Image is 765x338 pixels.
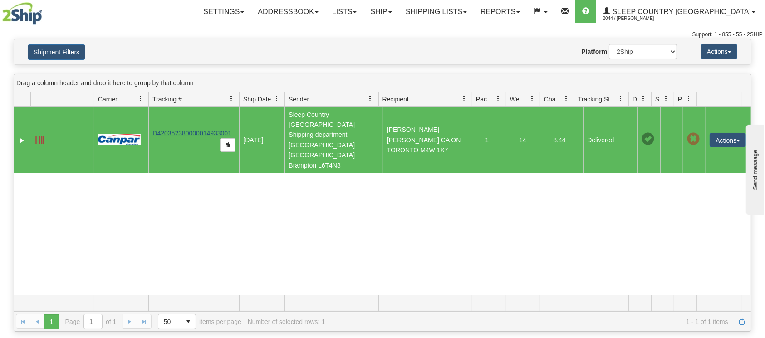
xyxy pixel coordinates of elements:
a: Recipient filter column settings [456,91,472,106]
span: Packages [476,95,495,104]
a: Reports [474,0,527,23]
a: Delivery Status filter column settings [636,91,651,106]
td: 8.44 [549,107,583,173]
span: 2044 / [PERSON_NAME] [603,14,671,23]
div: grid grouping header [14,74,751,92]
a: Shipment Issues filter column settings [658,91,674,106]
button: Copy to clipboard [220,138,235,152]
td: [DATE] [239,107,284,173]
span: On time [642,133,654,145]
button: Actions [710,133,746,147]
div: Support: 1 - 855 - 55 - 2SHIP [2,31,763,39]
td: 1 [481,107,515,173]
a: Refresh [735,314,749,328]
a: Lists [325,0,363,23]
td: 14 [515,107,549,173]
div: Send message [7,8,84,14]
span: Page sizes drop down [158,314,196,329]
button: Shipment Filters [28,44,85,60]
span: Page of 1 [65,314,117,329]
span: Weight [510,95,529,104]
a: Carrier filter column settings [133,91,148,106]
a: Packages filter column settings [490,91,506,106]
a: Label [35,132,44,147]
img: logo2044.jpg [2,2,42,25]
span: Pickup Not Assigned [687,133,700,145]
div: Number of selected rows: 1 [248,318,325,325]
button: Actions [701,44,737,59]
iframe: chat widget [744,123,764,215]
span: 1 - 1 of 1 items [331,318,728,325]
a: Addressbook [251,0,325,23]
a: Sender filter column settings [363,91,378,106]
span: Charge [544,95,563,104]
td: [PERSON_NAME] [PERSON_NAME] CA ON TORONTO M4W 1X7 [383,107,481,173]
span: items per page [158,314,241,329]
a: D420352380000014933001 [152,130,231,137]
a: Settings [196,0,251,23]
span: Tracking Status [578,95,618,104]
a: Tracking Status filter column settings [613,91,628,106]
img: 14 - Canpar [98,134,141,145]
span: Shipment Issues [655,95,663,104]
span: Carrier [98,95,118,104]
a: Tracking # filter column settings [224,91,239,106]
a: Expand [18,136,27,145]
span: Sender [289,95,309,104]
a: Pickup Status filter column settings [681,91,696,106]
span: Delivery Status [633,95,640,104]
a: Weight filter column settings [525,91,540,106]
a: Ship [363,0,398,23]
span: Tracking # [152,95,182,104]
a: Ship Date filter column settings [269,91,284,106]
a: Charge filter column settings [559,91,574,106]
span: Ship Date [243,95,271,104]
td: Delivered [583,107,637,173]
label: Platform [581,47,607,56]
a: Sleep Country [GEOGRAPHIC_DATA] 2044 / [PERSON_NAME] [596,0,762,23]
span: Sleep Country [GEOGRAPHIC_DATA] [610,8,751,15]
span: Recipient [382,95,409,104]
span: select [181,314,196,329]
input: Page 1 [84,314,102,329]
span: Pickup Status [678,95,686,104]
span: Page 1 [44,314,59,328]
td: Sleep Country [GEOGRAPHIC_DATA] Shipping department [GEOGRAPHIC_DATA] [GEOGRAPHIC_DATA] Brampton ... [284,107,383,173]
a: Shipping lists [399,0,474,23]
span: 50 [164,317,176,326]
